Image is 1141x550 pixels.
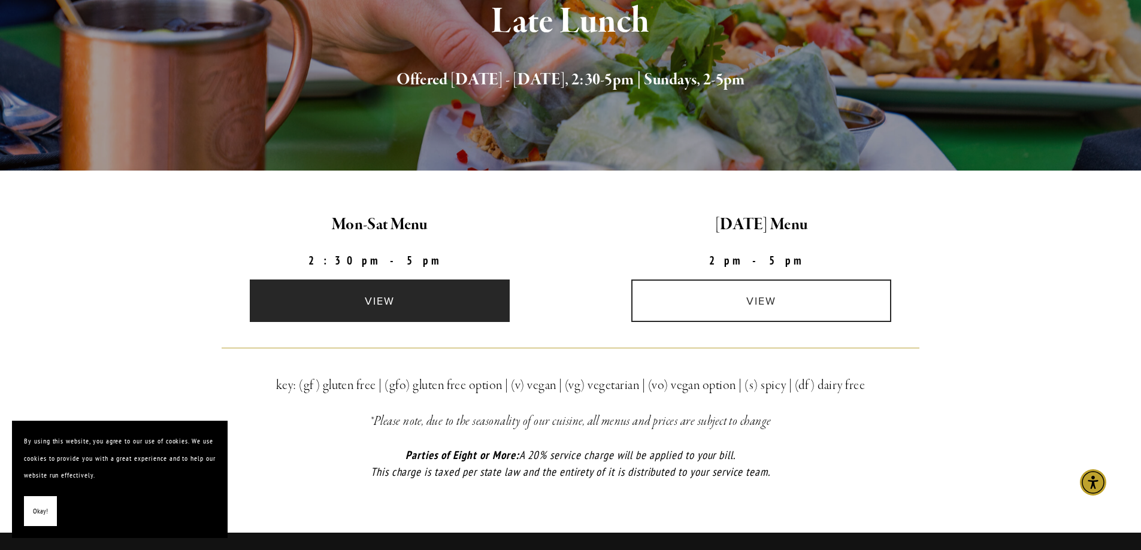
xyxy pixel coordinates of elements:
[24,496,57,527] button: Okay!
[199,212,561,238] h2: Mon-Sat Menu
[222,68,920,93] h2: Offered [DATE] - [DATE], 2:30-5pm | Sundays, 2-5pm
[308,253,451,268] strong: 2:30pm-5pm
[370,413,771,430] em: *Please note, due to the seasonality of our cuisine, all menus and prices are subject to change
[222,375,920,396] h3: key: (gf) gluten free | (gfo) gluten free option | (v) vegan | (vg) vegetarian | (vo) vegan optio...
[250,279,510,322] a: view
[24,433,216,484] p: By using this website, you agree to our use of cookies. We use cookies to provide you with a grea...
[709,253,813,268] strong: 2pm-5pm
[405,448,519,462] em: Parties of Eight or More:
[222,2,920,41] h1: Late Lunch
[1080,469,1106,496] div: Accessibility Menu
[371,448,770,479] em: A 20% service charge will be applied to your bill. This charge is taxed per state law and the ent...
[33,503,48,520] span: Okay!
[581,212,942,238] h2: [DATE] Menu
[12,421,228,538] section: Cookie banner
[631,279,891,322] a: view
